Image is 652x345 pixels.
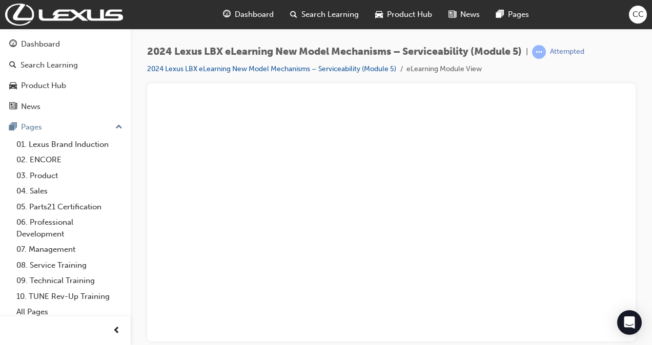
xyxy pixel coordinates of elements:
a: 07. Management [12,242,127,257]
span: guage-icon [9,40,17,49]
span: News [460,9,480,20]
a: Product Hub [4,76,127,95]
div: Dashboard [21,38,60,50]
div: Pages [21,121,42,133]
a: guage-iconDashboard [215,4,282,25]
div: Product Hub [21,80,66,92]
a: 2024 Lexus LBX eLearning New Model Mechanisms – Serviceability (Module 5) [147,64,396,73]
a: Dashboard [4,35,127,54]
a: 10. TUNE Rev-Up Training [12,289,127,305]
span: Product Hub [387,9,432,20]
span: pages-icon [496,8,504,21]
a: car-iconProduct Hub [367,4,440,25]
a: 08. Service Training [12,257,127,273]
span: Pages [508,9,529,20]
button: DashboardSearch LearningProduct HubNews [4,33,127,118]
a: 02. ENCORE [12,152,127,168]
span: pages-icon [9,123,17,132]
li: eLearning Module View [406,63,482,75]
span: | [526,46,528,58]
a: search-iconSearch Learning [282,4,367,25]
a: 04. Sales [12,183,127,199]
span: learningRecordVerb_ATTEMPT-icon [532,45,546,59]
a: 03. Product [12,168,127,184]
span: Dashboard [235,9,274,20]
span: guage-icon [223,8,231,21]
span: car-icon [375,8,383,21]
a: 05. Parts21 Certification [12,199,127,215]
span: Search Learning [301,9,359,20]
button: Pages [4,118,127,137]
a: All Pages [12,304,127,320]
span: up-icon [115,121,123,134]
span: search-icon [9,61,16,70]
a: pages-iconPages [488,4,537,25]
span: car-icon [9,81,17,91]
a: Search Learning [4,56,127,75]
span: prev-icon [113,325,120,337]
div: News [21,101,40,113]
a: 01. Lexus Brand Induction [12,137,127,153]
a: news-iconNews [440,4,488,25]
span: CC [633,9,644,20]
span: news-icon [9,102,17,112]
div: Open Intercom Messenger [617,310,642,335]
span: 2024 Lexus LBX eLearning New Model Mechanisms – Serviceability (Module 5) [147,46,522,58]
a: 09. Technical Training [12,273,127,289]
img: Trak [5,4,123,26]
div: Attempted [550,47,584,57]
span: search-icon [290,8,297,21]
a: 06. Professional Development [12,214,127,242]
a: News [4,97,127,116]
button: CC [629,6,647,24]
span: news-icon [449,8,456,21]
div: Search Learning [21,59,78,71]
